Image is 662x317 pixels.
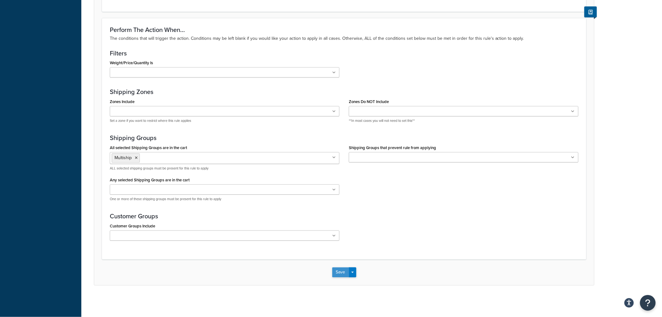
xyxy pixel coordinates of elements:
h3: Filters [110,50,578,57]
label: Any selected Shipping Groups are in the cart [110,178,190,183]
h3: Customer Groups [110,213,578,220]
p: The conditions that will trigger the action. Conditions may be left blank if you would like your ... [110,35,578,42]
button: Open Resource Center [640,295,656,311]
h3: Perform The Action When... [110,26,578,33]
span: Multiship [115,155,132,161]
label: All selected Shipping Groups are in the cart [110,146,187,150]
h3: Shipping Groups [110,135,578,142]
label: Zones Do NOT Include [349,100,389,104]
label: Customer Groups Include [110,224,155,229]
p: **In most cases you will not need to set this** [349,119,578,123]
label: Shipping Groups that prevent rule from applying [349,146,436,150]
label: Zones Include [110,100,135,104]
label: Weight/Price/Quantity Is [110,61,153,65]
h3: Shipping Zones [110,89,578,96]
p: Set a zone if you want to restrict where this rule applies [110,119,339,123]
button: Save [332,268,349,278]
button: Show Help Docs [584,7,597,18]
p: ALL selected shipping groups must be present for this rule to apply [110,166,339,171]
p: One or more of these shipping groups must be present for this rule to apply [110,197,339,202]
